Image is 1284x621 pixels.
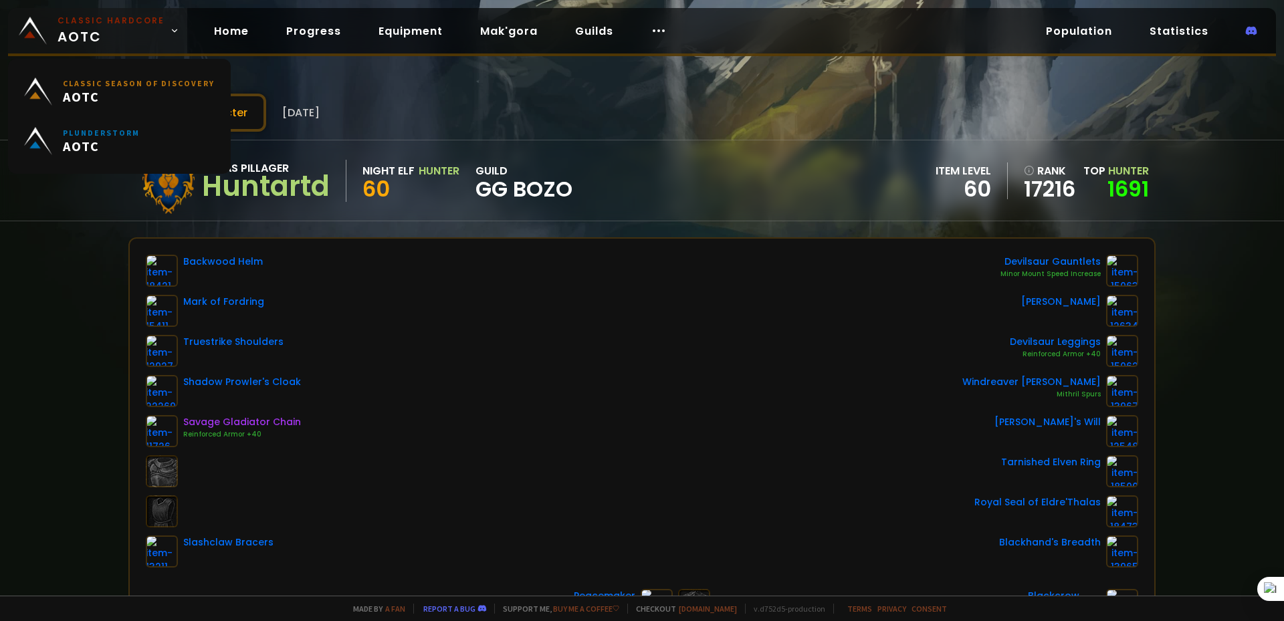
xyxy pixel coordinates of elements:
img: item-12927 [146,335,178,367]
div: Slashclaw Bracers [183,535,274,549]
a: Equipment [368,17,453,45]
div: Blackhand's Breadth [999,535,1101,549]
img: item-13967 [1106,375,1138,407]
img: item-11726 [146,415,178,447]
a: Consent [912,604,947,614]
img: item-13211 [146,535,178,568]
span: Support me, [494,604,619,614]
div: Tarnished Elven Ring [1001,455,1101,469]
a: Terms [847,604,872,614]
a: PlunderstormAOTC [16,116,223,166]
div: Reinforced Armor +40 [1010,349,1101,360]
img: item-18500 [1106,455,1138,487]
img: item-12548 [1106,415,1138,447]
div: rank [1024,162,1075,179]
a: Population [1035,17,1123,45]
div: Peacemaker [574,589,635,603]
a: Statistics [1139,17,1219,45]
div: Devilsaur Gauntlets [1000,255,1101,269]
a: Classic HardcoreAOTC [8,8,187,53]
a: 1691 [1107,174,1149,204]
img: item-13965 [1106,535,1138,568]
a: Classic Season of DiscoveryAOTC [16,67,223,116]
div: item level [936,162,991,179]
img: item-12634 [1106,295,1138,327]
span: GG BOZO [475,179,572,199]
img: item-18473 [1106,495,1138,527]
div: Truestrike Shoulders [183,335,284,349]
div: Mithril Spurs [962,389,1101,400]
div: Windreaver [PERSON_NAME] [962,375,1101,389]
div: [PERSON_NAME]'s Will [994,415,1101,429]
div: Defias Pillager [202,160,330,176]
a: Mak'gora [469,17,548,45]
img: item-15063 [1106,255,1138,287]
small: Classic Season of Discovery [63,78,215,88]
div: Mark of Fordring [183,295,264,309]
a: Buy me a coffee [553,604,619,614]
small: Classic Hardcore [58,15,165,27]
a: Guilds [564,17,624,45]
img: item-15062 [1106,335,1138,367]
div: guild [475,162,572,199]
div: Savage Gladiator Chain [183,415,301,429]
img: item-22269 [146,375,178,407]
a: Report a bug [423,604,475,614]
a: Progress [276,17,352,45]
a: [DOMAIN_NAME] [679,604,737,614]
a: a fan [385,604,405,614]
span: Made by [345,604,405,614]
span: AOTC [63,138,140,154]
div: 60 [936,179,991,199]
div: Shadow Prowler's Cloak [183,375,301,389]
div: Blackcrow [1028,589,1101,603]
div: Hunter [419,162,459,179]
div: Top [1083,162,1149,179]
span: [DATE] [282,104,320,121]
span: 60 [362,174,390,204]
span: AOTC [58,15,165,47]
span: Checkout [627,604,737,614]
span: AOTC [63,88,215,105]
div: Night Elf [362,162,415,179]
a: Home [203,17,259,45]
div: Huntartd [202,176,330,197]
div: Minor Mount Speed Increase [1000,269,1101,279]
img: item-15411 [146,295,178,327]
img: item-18421 [146,255,178,287]
div: Backwood Helm [183,255,263,269]
span: v. d752d5 - production [745,604,825,614]
span: Hunter [1108,163,1149,178]
a: 17216 [1024,179,1075,199]
div: Devilsaur Leggings [1010,335,1101,349]
div: [PERSON_NAME] [1021,295,1101,309]
div: Royal Seal of Eldre'Thalas [974,495,1101,509]
small: Plunderstorm [63,128,140,138]
a: Privacy [877,604,906,614]
div: Reinforced Armor +40 [183,429,301,440]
